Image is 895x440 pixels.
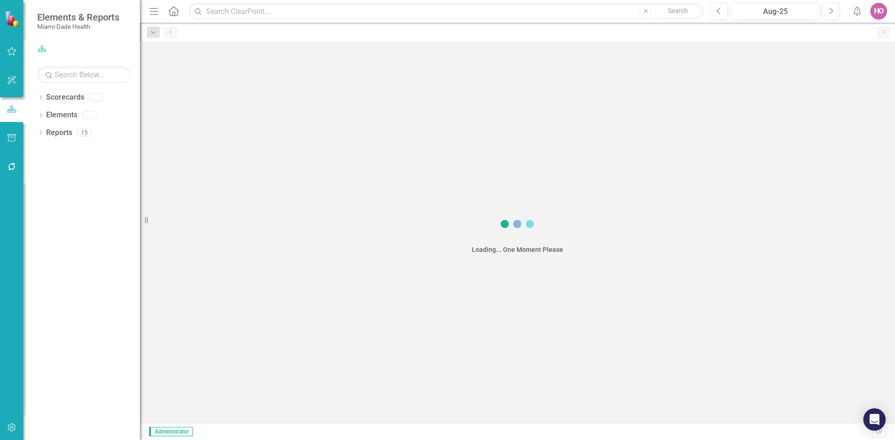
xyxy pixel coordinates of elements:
img: ClearPoint Strategy [5,10,21,27]
button: HO [870,3,887,20]
input: Search ClearPoint... [189,3,703,20]
a: Elements [46,110,77,121]
a: Reports [46,128,72,138]
div: Aug-25 [734,6,817,17]
div: Loading... One Moment Please [472,245,563,254]
div: 15 [77,129,92,136]
div: Open Intercom Messenger [863,408,886,431]
input: Search Below... [37,67,131,83]
span: Elements & Reports [37,12,119,23]
a: Scorecards [46,92,84,103]
button: Search [654,5,701,18]
small: Miami-Dade Health [37,23,119,30]
button: Aug-25 [730,3,820,20]
span: Search [668,7,688,14]
span: Administrator [149,427,193,436]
